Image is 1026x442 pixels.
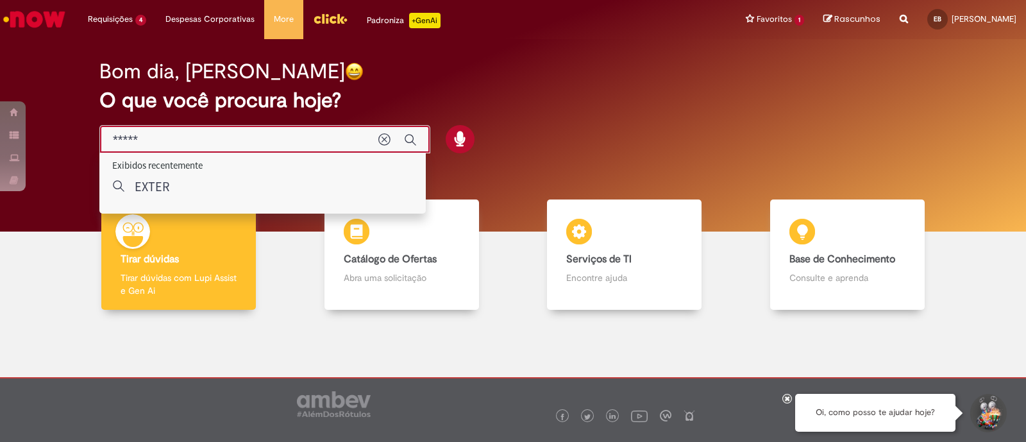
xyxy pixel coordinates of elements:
[559,414,566,420] img: logo_footer_facebook.png
[313,9,348,28] img: click_logo_yellow_360x200.png
[684,410,695,421] img: logo_footer_naosei.png
[952,13,1016,24] span: [PERSON_NAME]
[789,271,905,284] p: Consulte e aprenda
[631,407,648,424] img: logo_footer_youtube.png
[344,271,460,284] p: Abra uma solicitação
[290,200,514,310] a: Catálogo de Ofertas Abra uma solicitação
[344,253,437,266] b: Catálogo de Ofertas
[609,413,616,421] img: logo_footer_linkedin.png
[757,13,792,26] span: Favoritos
[834,13,880,25] span: Rascunhos
[795,15,804,26] span: 1
[121,271,237,297] p: Tirar dúvidas com Lupi Assist e Gen Ai
[736,200,959,310] a: Base de Conhecimento Consulte e aprenda
[99,60,345,83] h2: Bom dia, [PERSON_NAME]
[566,253,632,266] b: Serviços de TI
[345,62,364,81] img: happy-face.png
[121,253,179,266] b: Tirar dúvidas
[823,13,880,26] a: Rascunhos
[795,394,955,432] div: Oi, como posso te ajudar hoje?
[1,6,67,32] img: ServiceNow
[660,410,671,421] img: logo_footer_workplace.png
[297,391,371,417] img: logo_footer_ambev_rotulo_gray.png
[88,13,133,26] span: Requisições
[409,13,441,28] p: +GenAi
[513,200,736,310] a: Serviços de TI Encontre ajuda
[135,15,146,26] span: 4
[566,271,682,284] p: Encontre ajuda
[99,89,927,112] h2: O que você procura hoje?
[165,13,255,26] span: Despesas Corporativas
[934,15,941,23] span: EB
[968,394,1007,432] button: Iniciar Conversa de Suporte
[367,13,441,28] div: Padroniza
[67,200,290,310] a: Tirar dúvidas Tirar dúvidas com Lupi Assist e Gen Ai
[274,13,294,26] span: More
[789,253,895,266] b: Base de Conhecimento
[584,414,591,420] img: logo_footer_twitter.png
